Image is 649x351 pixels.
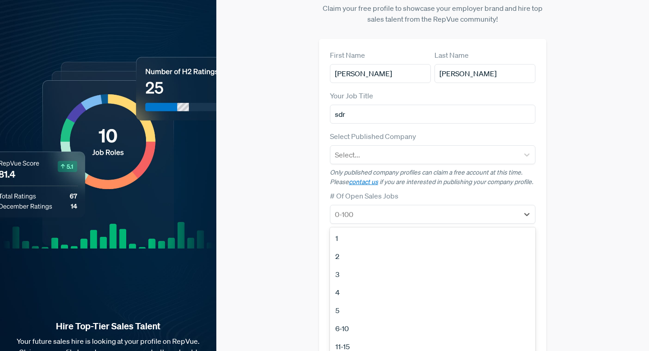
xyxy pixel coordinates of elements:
div: 5 [330,301,535,319]
p: Only published company profiles can claim a free account at this time. Please if you are interest... [330,168,535,187]
input: First Name [330,64,431,83]
label: Your Job Title [330,90,373,101]
div: 4 [330,283,535,301]
a: contact us [349,178,378,186]
input: Last Name [434,64,535,83]
div: 1 [330,229,535,247]
label: Select Published Company [330,131,416,142]
label: # Of Open Sales Jobs [330,190,398,201]
div: 2 [330,247,535,265]
div: 3 [330,265,535,283]
div: 6-10 [330,319,535,337]
strong: Hire Top-Tier Sales Talent [14,320,202,332]
label: First Name [330,50,365,60]
p: Claim your free profile to showcase your employer brand and hire top sales talent from the RepVue... [319,3,546,24]
label: Last Name [434,50,469,60]
input: Title [330,105,535,124]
